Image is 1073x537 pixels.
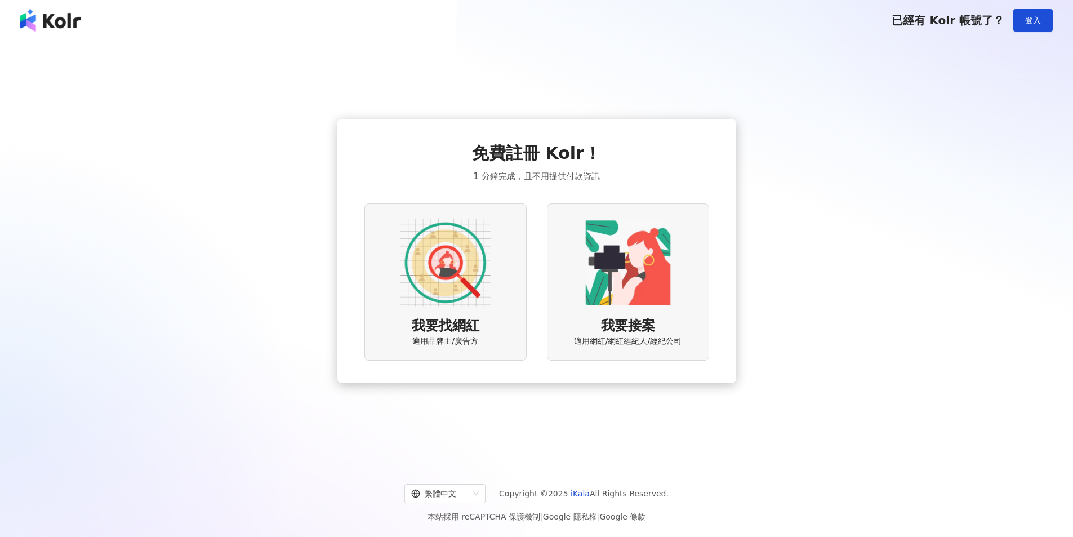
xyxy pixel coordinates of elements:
[412,336,478,347] span: 適用品牌主/廣告方
[1013,9,1053,32] button: 登入
[400,218,491,308] img: AD identity option
[540,512,543,521] span: |
[892,14,1004,27] span: 已經有 Kolr 帳號了？
[601,317,655,336] span: 我要接案
[473,170,599,183] span: 1 分鐘完成，且不用提供付款資訊
[597,512,600,521] span: |
[543,512,597,521] a: Google 隱私權
[583,218,673,308] img: KOL identity option
[499,487,669,500] span: Copyright © 2025 All Rights Reserved.
[412,317,479,336] span: 我要找網紅
[1025,16,1041,25] span: 登入
[428,510,645,523] span: 本站採用 reCAPTCHA 保護機制
[20,9,81,32] img: logo
[599,512,645,521] a: Google 條款
[472,141,601,165] span: 免費註冊 Kolr！
[571,489,590,498] a: iKala
[411,485,469,503] div: 繁體中文
[574,336,682,347] span: 適用網紅/網紅經紀人/經紀公司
